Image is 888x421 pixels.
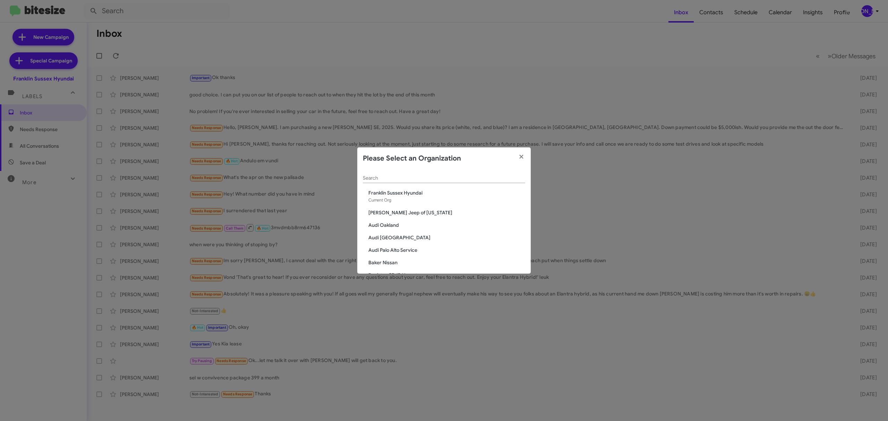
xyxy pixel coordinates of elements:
[368,209,525,216] span: [PERSON_NAME] Jeep of [US_STATE]
[368,247,525,254] span: Audi Palo Alto Service
[368,272,525,278] span: Banister CDJR Hampton
[368,259,525,266] span: Baker Nissan
[368,197,391,203] span: Current Org
[363,153,461,164] h2: Please Select an Organization
[368,234,525,241] span: Audi [GEOGRAPHIC_DATA]
[368,222,525,229] span: Audi Oakland
[368,189,525,196] span: Franklin Sussex Hyundai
